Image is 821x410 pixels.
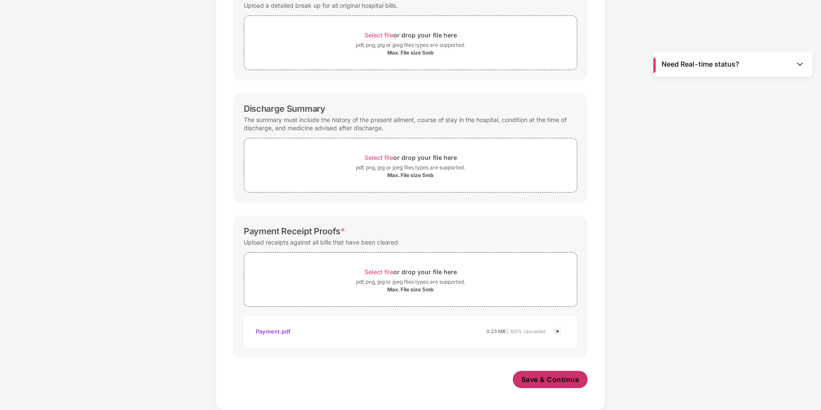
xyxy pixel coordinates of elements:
div: pdf, png, jpg or jpeg files types are supported. [356,41,465,49]
span: | 100% Uploaded [507,328,545,334]
span: Select fileor drop your file herepdf, png, jpg or jpeg files types are supported.Max. File size 5mb [244,145,577,186]
div: Payment Receipt Proofs [244,226,345,236]
div: or drop your file here [365,152,457,163]
div: Discharge Summary [244,104,325,114]
img: Toggle Icon [796,60,804,68]
div: The summary must include the history of the present ailment, course of stay in the hospital, cond... [244,114,577,134]
img: svg+xml;base64,PHN2ZyBpZD0iQ3Jvc3MtMjR4MjQiIHhtbG5zPSJodHRwOi8vd3d3LnczLm9yZy8yMDAwL3N2ZyIgd2lkdG... [552,326,563,337]
span: Select fileor drop your file herepdf, png, jpg or jpeg files types are supported.Max. File size 5mb [244,22,577,63]
div: pdf, png, jpg or jpeg files types are supported. [356,163,465,172]
span: Save & Continue [521,375,579,384]
div: Max. File size 5mb [387,286,434,293]
span: Select fileor drop your file herepdf, png, jpg or jpeg files types are supported.Max. File size 5mb [244,259,577,300]
div: Upload receipts against all bills that have been cleared [244,236,398,248]
span: Need Real-time status? [662,60,739,69]
span: Select file [365,268,393,275]
div: Payment.pdf [256,324,291,339]
button: Save & Continue [513,371,588,388]
div: or drop your file here [365,29,457,41]
span: 0.23 MB [487,328,505,334]
div: pdf, png, jpg or jpeg files types are supported. [356,278,465,286]
span: Select file [365,154,393,161]
div: Max. File size 5mb [387,49,434,56]
div: or drop your file here [365,266,457,278]
div: Max. File size 5mb [387,172,434,179]
span: Select file [365,31,393,39]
